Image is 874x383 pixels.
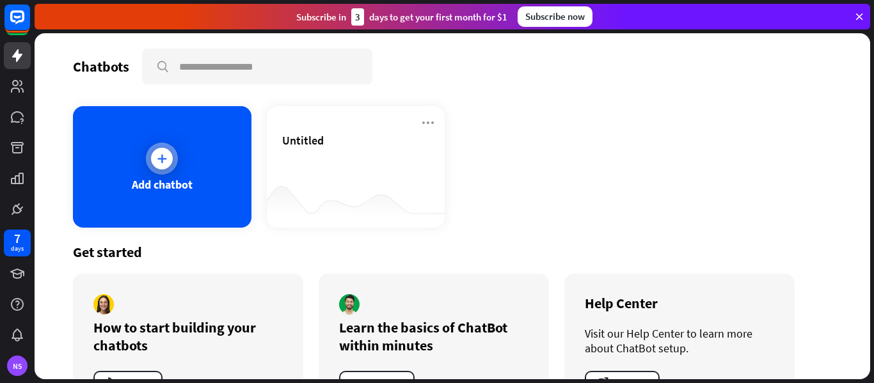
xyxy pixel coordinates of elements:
[93,318,283,354] div: How to start building your chatbots
[282,133,324,148] span: Untitled
[14,233,20,244] div: 7
[296,8,507,26] div: Subscribe in days to get your first month for $1
[10,5,49,43] button: Open LiveChat chat widget
[518,6,592,27] div: Subscribe now
[351,8,364,26] div: 3
[4,230,31,256] a: 7 days
[7,356,28,376] div: NS
[73,243,832,261] div: Get started
[339,294,360,315] img: author
[585,326,774,356] div: Visit our Help Center to learn more about ChatBot setup.
[339,318,528,354] div: Learn the basics of ChatBot within minutes
[585,294,774,312] div: Help Center
[93,294,114,315] img: author
[73,58,129,75] div: Chatbots
[132,177,193,192] div: Add chatbot
[11,244,24,253] div: days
